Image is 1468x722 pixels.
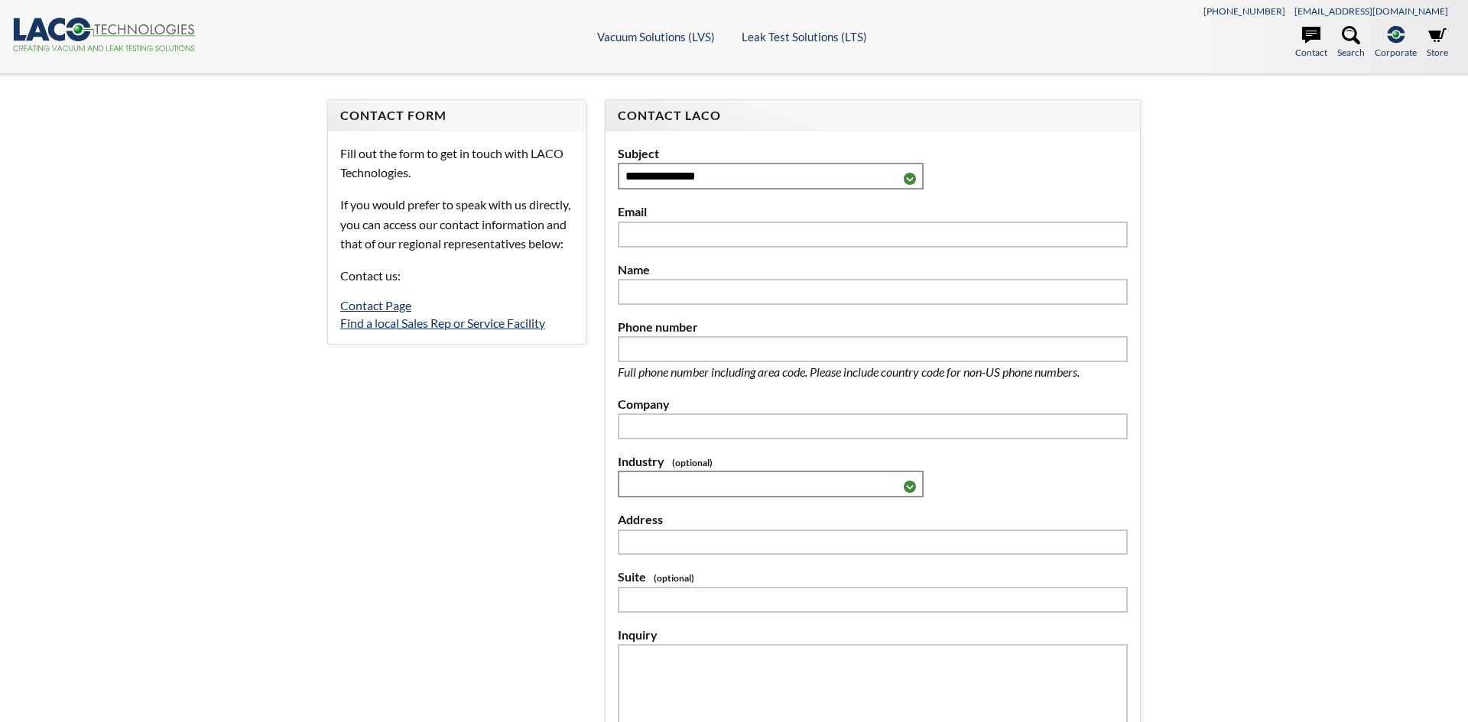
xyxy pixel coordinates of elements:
label: Phone number [618,317,1128,337]
label: Industry [618,452,1128,471]
h4: Contact LACO [618,108,1128,124]
label: Suite [618,567,1128,587]
a: Store [1427,26,1448,60]
label: Subject [618,144,1128,164]
a: Find a local Sales Rep or Service Facility [340,316,545,330]
label: Email [618,202,1128,222]
a: Leak Test Solutions (LTS) [742,30,867,44]
span: Corporate [1375,45,1417,60]
a: [PHONE_NUMBER] [1203,5,1285,17]
a: Vacuum Solutions (LVS) [597,30,715,44]
p: Fill out the form to get in touch with LACO Technologies. [340,144,573,183]
a: Contact Page [340,298,411,312]
label: Inquiry [618,625,1128,645]
label: Company [618,394,1128,414]
h4: Contact Form [340,108,573,124]
label: Address [618,510,1128,529]
a: [EMAIL_ADDRESS][DOMAIN_NAME] [1294,5,1448,17]
label: Name [618,260,1128,280]
a: Contact [1295,26,1327,60]
p: Contact us: [340,266,573,286]
p: Full phone number including area code. Please include country code for non-US phone numbers. [618,362,1128,382]
a: Search [1337,26,1365,60]
p: If you would prefer to speak with us directly, you can access our contact information and that of... [340,195,573,254]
